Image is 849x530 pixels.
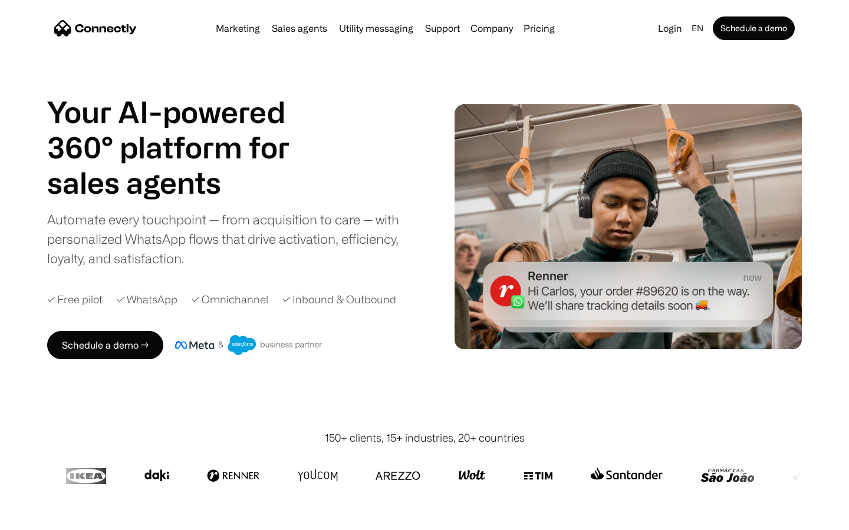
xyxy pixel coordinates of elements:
[267,24,332,33] a: Sales agents
[653,20,687,37] a: Login
[175,335,323,355] img: Meta and Salesforce business partner badge.
[282,291,396,307] div: ✓ Inbound & Outbound
[192,291,268,307] div: ✓ Omnichannel
[47,331,163,359] a: Schedule a demo →
[713,16,795,40] a: Schedule a demo
[12,508,71,526] aside: Language selected: English
[325,430,525,446] div: 150+ clients, 15+ industries, 20+ countries
[47,94,318,165] h1: Your AI-powered 360° platform for
[211,24,265,33] a: Marketing
[47,210,419,268] div: Automate every touchpoint — from acquisition to care — with personalized WhatsApp flows that driv...
[334,24,418,33] a: Utility messaging
[47,291,103,307] div: ✓ Free pilot
[24,509,71,526] ul: Language list
[117,291,177,307] div: ✓ WhatsApp
[420,24,465,33] a: Support
[47,165,318,200] h1: sales agents
[470,20,513,37] div: Company
[692,20,703,37] div: en
[519,24,560,33] a: Pricing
